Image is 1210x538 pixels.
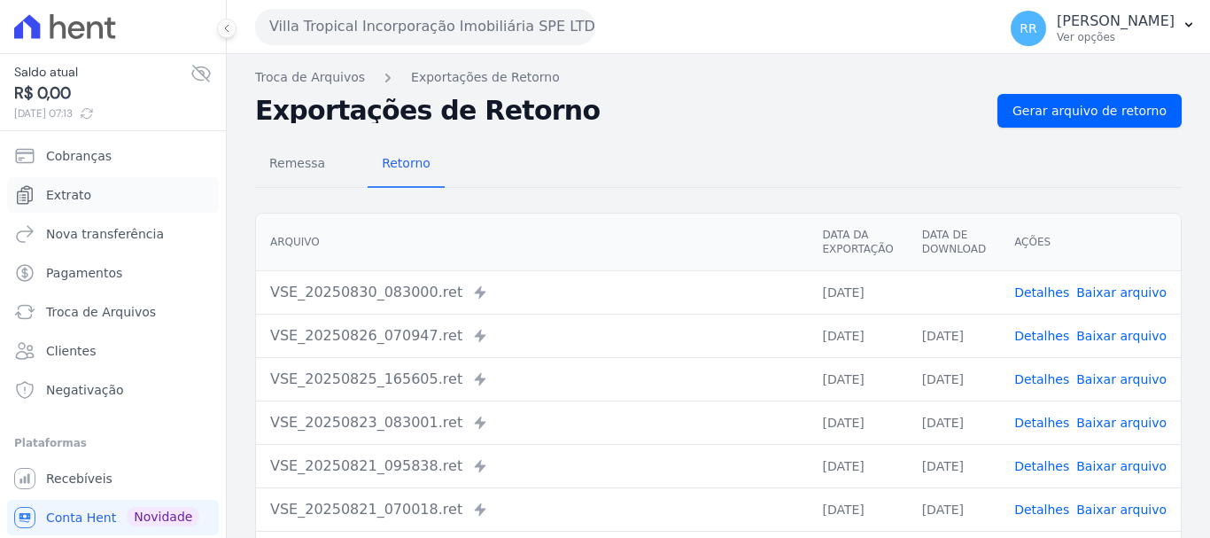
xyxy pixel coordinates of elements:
div: VSE_20250825_165605.ret [270,369,794,390]
div: VSE_20250821_070018.ret [270,499,794,520]
td: [DATE] [908,401,1000,444]
span: RR [1020,22,1036,35]
a: Gerar arquivo de retorno [997,94,1182,128]
span: Negativação [46,381,124,399]
div: VSE_20250830_083000.ret [270,282,794,303]
td: [DATE] [808,487,907,531]
span: Novidade [127,507,199,526]
a: Detalhes [1014,459,1069,473]
a: Detalhes [1014,416,1069,430]
div: Plataformas [14,433,212,454]
td: [DATE] [808,444,907,487]
a: Detalhes [1014,372,1069,386]
a: Troca de Arquivos [7,294,219,330]
th: Data de Download [908,214,1000,271]
span: Recebíveis [46,470,112,487]
a: Negativação [7,372,219,408]
a: Baixar arquivo [1076,285,1167,300]
td: [DATE] [808,357,907,401]
a: Baixar arquivo [1076,416,1167,430]
a: Remessa [255,142,339,188]
span: Conta Hent [46,509,116,526]
button: Villa Tropical Incorporação Imobiliária SPE LTDA [255,9,595,44]
div: VSE_20250826_070947.ret [270,325,794,347]
span: Remessa [259,145,336,181]
a: Baixar arquivo [1076,329,1167,343]
a: Baixar arquivo [1076,503,1167,517]
a: Baixar arquivo [1076,372,1167,386]
span: Clientes [46,342,96,360]
a: Troca de Arquivos [255,68,365,87]
a: Exportações de Retorno [411,68,560,87]
a: Nova transferência [7,216,219,252]
td: [DATE] [808,401,907,444]
th: Ações [1000,214,1181,271]
h2: Exportações de Retorno [255,98,983,123]
td: [DATE] [908,357,1000,401]
th: Arquivo [256,214,808,271]
a: Detalhes [1014,329,1069,343]
span: R$ 0,00 [14,82,190,105]
td: [DATE] [808,314,907,357]
span: Gerar arquivo de retorno [1012,102,1167,120]
a: Pagamentos [7,255,219,291]
div: VSE_20250823_083001.ret [270,412,794,433]
a: Clientes [7,333,219,369]
a: Detalhes [1014,285,1069,300]
a: Baixar arquivo [1076,459,1167,473]
button: RR [PERSON_NAME] Ver opções [997,4,1210,53]
span: Nova transferência [46,225,164,243]
nav: Breadcrumb [255,68,1182,87]
span: Saldo atual [14,63,190,82]
td: [DATE] [808,270,907,314]
div: VSE_20250821_095838.ret [270,456,794,477]
a: Extrato [7,177,219,213]
th: Data da Exportação [808,214,907,271]
a: Conta Hent Novidade [7,500,219,535]
a: Recebíveis [7,461,219,496]
p: Ver opções [1057,30,1175,44]
span: Troca de Arquivos [46,303,156,321]
span: Retorno [371,145,441,181]
p: [PERSON_NAME] [1057,12,1175,30]
a: Detalhes [1014,503,1069,517]
a: Retorno [368,142,445,188]
td: [DATE] [908,444,1000,487]
td: [DATE] [908,314,1000,357]
td: [DATE] [908,487,1000,531]
span: Pagamentos [46,264,122,282]
a: Cobranças [7,138,219,174]
span: Extrato [46,186,91,204]
span: [DATE] 07:13 [14,105,190,121]
span: Cobranças [46,147,112,165]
